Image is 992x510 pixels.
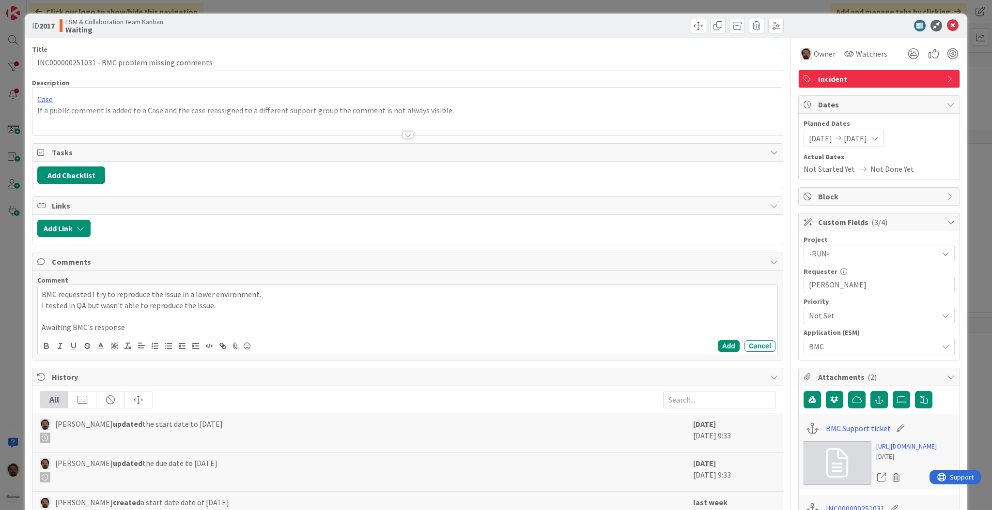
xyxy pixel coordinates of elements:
[65,18,163,26] span: ESM & Collaboration Team Kanban
[113,497,140,507] b: created
[32,20,55,31] span: ID
[52,371,765,383] span: History
[876,441,937,451] a: [URL][DOMAIN_NAME]
[809,309,933,322] span: Not Set
[856,48,887,60] span: Watchers
[52,147,765,158] span: Tasks
[42,322,774,333] p: Awaiting BMC's response
[814,48,836,60] span: Owner
[876,471,887,484] a: Open
[693,419,716,429] b: [DATE]
[693,457,775,486] div: [DATE] 9:33
[844,133,867,144] span: [DATE]
[42,300,774,311] p: I tested in QA but wasn't able to reproduce the issue.
[826,422,891,434] a: BMC Support ticket
[818,191,942,202] span: Block
[32,45,47,54] label: Title
[744,340,775,352] button: Cancel
[871,217,887,227] span: ( 3/4 )
[804,329,955,336] div: Application (ESM)
[818,99,942,110] span: Dates
[818,73,942,85] span: Incident
[800,48,812,60] img: AC
[37,220,91,237] button: Add Link
[818,216,942,228] span: Custom Fields
[55,418,223,443] span: [PERSON_NAME] the start date to [DATE]
[32,78,70,87] span: Description
[804,163,855,175] span: Not Started Yet
[693,458,716,468] b: [DATE]
[804,119,955,129] span: Planned Dates
[809,340,933,353] span: BMC
[876,451,937,462] div: [DATE]
[804,267,837,276] label: Requester
[40,391,68,408] div: All
[804,152,955,162] span: Actual Dates
[40,458,50,469] img: AC
[42,289,774,300] p: BMC requested I try to reproduce the issue in a lower environment.
[818,371,942,383] span: Attachments
[718,340,740,352] button: Add
[65,26,163,33] b: Waiting
[52,256,765,268] span: Comments
[37,94,53,104] a: Case
[37,276,68,285] span: Comment
[870,163,914,175] span: Not Done Yet
[113,419,142,429] b: updated
[52,200,765,211] span: Links
[663,391,775,408] input: Search...
[804,298,955,305] div: Priority
[39,21,55,30] b: 2017
[693,418,775,447] div: [DATE] 9:33
[40,419,50,430] img: AC
[37,166,105,184] button: Add Checklist
[37,105,778,116] p: If a public comment is added to a Case and the case reassigned to a different support group the c...
[55,457,217,482] span: [PERSON_NAME] the due date to [DATE]
[693,497,728,507] b: last week
[32,54,783,71] input: type card name here...
[809,133,832,144] span: [DATE]
[868,372,877,382] span: ( 2 )
[40,497,50,508] img: AC
[809,247,933,260] span: -RUN-
[113,458,142,468] b: updated
[20,1,44,13] span: Support
[804,236,955,243] div: Project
